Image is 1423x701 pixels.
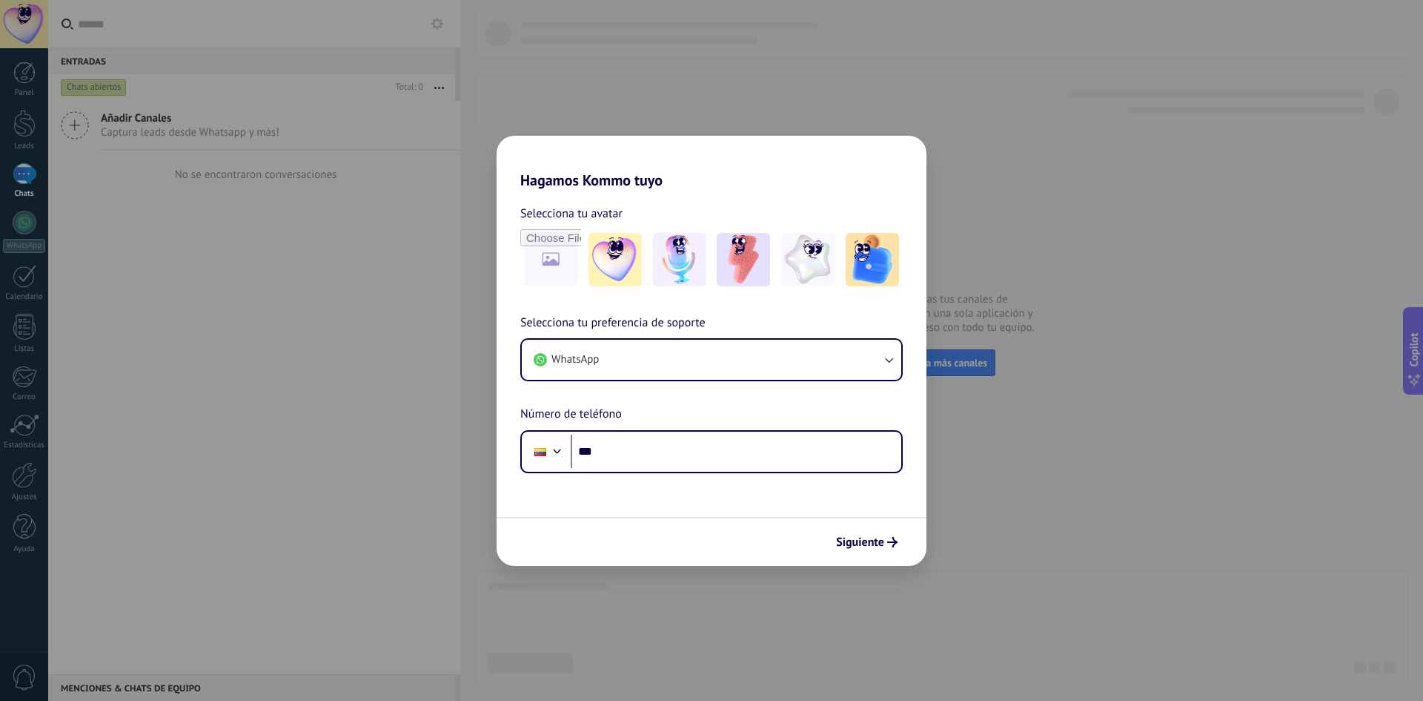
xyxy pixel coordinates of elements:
img: -4.jpeg [781,233,835,286]
img: -1.jpeg [588,233,642,286]
button: Siguiente [829,530,904,555]
img: -2.jpeg [653,233,706,286]
span: Selecciona tu preferencia de soporte [520,314,706,333]
button: WhatsApp [522,340,901,380]
img: -3.jpeg [717,233,770,286]
img: -5.jpeg [846,233,899,286]
h2: Hagamos Kommo tuyo [497,136,926,189]
span: Siguiente [836,537,884,547]
div: Colombia: + 57 [526,436,554,467]
span: WhatsApp [551,352,599,367]
span: Selecciona tu avatar [520,204,623,223]
span: Número de teléfono [520,405,622,424]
